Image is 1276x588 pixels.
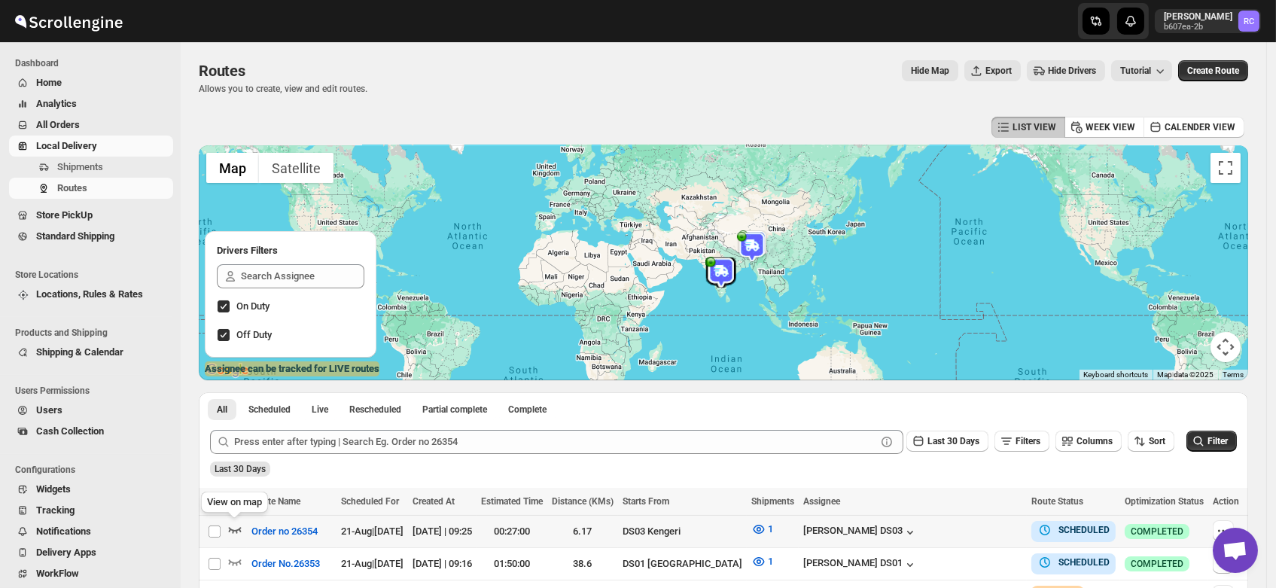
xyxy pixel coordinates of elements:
span: Assignee [803,496,840,507]
button: Shipping & Calendar [9,342,173,363]
span: Starts From [623,496,669,507]
button: Keyboard shortcuts [1083,370,1148,380]
span: Delivery Apps [36,547,96,558]
img: ScrollEngine [12,2,125,40]
span: Widgets [36,483,71,495]
span: Dashboard [15,57,173,69]
button: WorkFlow [9,563,173,584]
div: DS01 [GEOGRAPHIC_DATA] [623,556,742,571]
button: Notifications [9,521,173,542]
span: Users [36,404,62,416]
button: Create Route [1178,60,1248,81]
span: Tutorial [1120,66,1151,77]
b: SCHEDULED [1058,557,1110,568]
span: 1 [768,523,773,535]
button: Delivery Apps [9,542,173,563]
button: WEEK VIEW [1064,117,1144,138]
button: Order no 26354 [242,519,327,544]
button: Map camera controls [1211,332,1241,362]
span: 1 [768,556,773,567]
a: Open this area in Google Maps (opens a new window) [203,361,252,380]
button: Map action label [902,60,958,81]
button: Analytics [9,93,173,114]
span: Map data ©2025 [1157,370,1214,379]
span: Scheduled [248,404,291,416]
span: Products and Shipping [15,327,173,339]
button: Sort [1128,431,1174,452]
button: Widgets [9,479,173,500]
button: Cash Collection [9,421,173,442]
h2: Drivers Filters [217,243,364,258]
span: Notifications [36,526,91,537]
span: Filters [1016,436,1040,446]
b: SCHEDULED [1058,525,1110,535]
span: Action [1213,496,1239,507]
span: Optimization Status [1125,496,1204,507]
span: 21-Aug | [DATE] [341,558,404,569]
span: Created At [413,496,455,507]
button: Columns [1055,431,1122,452]
p: [PERSON_NAME] [1164,11,1232,23]
p: b607ea-2b [1164,23,1232,32]
span: Shipments [57,161,103,172]
button: Order No.26353 [242,552,329,576]
span: Live [312,404,328,416]
button: Filter [1186,431,1237,452]
div: 00:27:00 [481,524,543,539]
span: Locations, Rules & Rates [36,288,143,300]
span: Store PickUp [36,209,93,221]
span: Export [985,65,1012,77]
span: Complete [508,404,547,416]
span: Distance (KMs) [552,496,614,507]
span: Store Locations [15,269,173,281]
button: Tutorial [1111,60,1172,81]
span: Standard Shipping [36,230,114,242]
span: Filter [1207,436,1228,446]
label: Assignee can be tracked for LIVE routes [205,361,379,376]
span: CALENDER VIEW [1165,121,1235,133]
span: Local Delivery [36,140,97,151]
button: Hide Drivers [1027,60,1105,81]
div: [DATE] | 09:16 [413,556,472,571]
span: On Duty [236,300,270,312]
button: Shipments [9,157,173,178]
button: Toggle fullscreen view [1211,153,1241,183]
button: SCHEDULED [1037,522,1110,538]
span: Tracking [36,504,75,516]
button: Routes [9,178,173,199]
span: Cash Collection [36,425,104,437]
span: Estimated Time [481,496,543,507]
button: Tracking [9,500,173,521]
span: Routes [57,182,87,193]
span: Shipments [751,496,794,507]
span: Shipping & Calendar [36,346,123,358]
span: Create Route [1187,65,1239,77]
div: [DATE] | 09:25 [413,524,472,539]
button: Show street map [206,153,259,183]
button: Last 30 Days [906,431,988,452]
span: Route Name [251,496,300,507]
button: 1 [742,550,782,574]
span: WorkFlow [36,568,79,579]
div: [PERSON_NAME] DS03 [803,525,918,540]
button: Home [9,72,173,93]
button: Locations, Rules & Rates [9,284,173,305]
span: All Orders [36,119,80,130]
span: Last 30 Days [927,436,979,446]
button: SCHEDULED [1037,555,1110,570]
span: Routes [199,62,245,80]
button: [PERSON_NAME] DS01 [803,557,918,572]
span: Hide Drivers [1048,65,1096,77]
button: Filters [994,431,1049,452]
img: Google [203,361,252,380]
div: 6.17 [552,524,614,539]
div: 38.6 [552,556,614,571]
button: User menu [1155,9,1261,33]
span: All [217,404,227,416]
button: Export [964,60,1021,81]
span: COMPLETED [1131,526,1183,538]
a: Open chat [1213,528,1258,573]
span: Route Status [1031,496,1083,507]
span: Off Duty [236,329,272,340]
a: Terms (opens in new tab) [1223,370,1244,379]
